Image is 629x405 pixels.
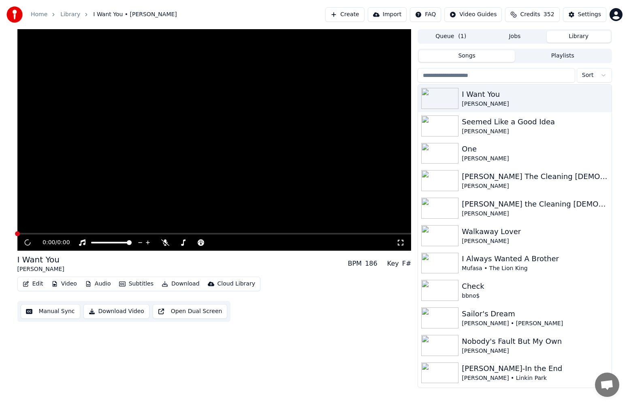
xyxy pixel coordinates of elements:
a: Open chat [595,373,619,397]
span: 352 [544,11,554,19]
div: bbno$ [462,292,608,300]
div: Key [387,259,399,269]
div: [PERSON_NAME] • Linkin Park [462,374,608,382]
button: Video [48,278,80,290]
span: Sort [582,71,594,79]
button: Subtitles [116,278,157,290]
button: Songs [419,50,515,62]
div: [PERSON_NAME] The Cleaning [DEMOGRAPHIC_DATA] [462,171,608,182]
button: Edit [19,278,47,290]
button: Queue [419,31,483,43]
button: Audio [82,278,114,290]
button: Video Guides [444,7,502,22]
button: Download Video [83,304,149,319]
div: Seemed Like a Good Idea [462,116,608,128]
div: 186 [365,259,377,269]
span: Credits [520,11,540,19]
div: I Always Wanted A Brother [462,253,608,264]
nav: breadcrumb [31,11,177,19]
button: Import [368,7,407,22]
button: Open Dual Screen [153,304,228,319]
button: Credits352 [505,7,559,22]
div: I Want You [462,89,608,100]
div: F# [402,259,412,269]
div: [PERSON_NAME] [462,182,608,190]
div: [PERSON_NAME] [17,265,64,273]
div: Mufasa • The Lion King [462,264,608,273]
div: Check [462,281,608,292]
div: Sailor's Dream [462,308,608,320]
div: Settings [578,11,601,19]
div: [PERSON_NAME] [462,155,608,163]
button: Playlists [515,50,611,62]
div: [PERSON_NAME] [462,347,608,355]
button: FAQ [410,7,441,22]
div: [PERSON_NAME] [462,100,608,108]
div: [PERSON_NAME] the Cleaning [DEMOGRAPHIC_DATA] [462,198,608,210]
div: Cloud Library [217,280,255,288]
img: youka [6,6,23,23]
div: [PERSON_NAME]-In the End [462,363,608,374]
div: Nobody's Fault But My Own [462,336,608,347]
button: Download [158,278,203,290]
a: Library [60,11,80,19]
button: Create [325,7,365,22]
button: Jobs [483,31,547,43]
div: [PERSON_NAME] [462,128,608,136]
span: 0:00 [43,239,55,247]
span: ( 1 ) [458,32,466,40]
button: Manual Sync [21,304,80,319]
div: BPM [348,259,362,269]
button: Library [547,31,611,43]
div: Walkaway Lover [462,226,608,237]
div: One [462,143,608,155]
a: Home [31,11,47,19]
span: 0:00 [57,239,70,247]
span: I Want You • [PERSON_NAME] [93,11,177,19]
div: [PERSON_NAME] [462,237,608,245]
button: Settings [563,7,606,22]
div: [PERSON_NAME] • [PERSON_NAME] [462,320,608,328]
div: [PERSON_NAME] [462,210,608,218]
div: / [43,239,62,247]
div: I Want You [17,254,64,265]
